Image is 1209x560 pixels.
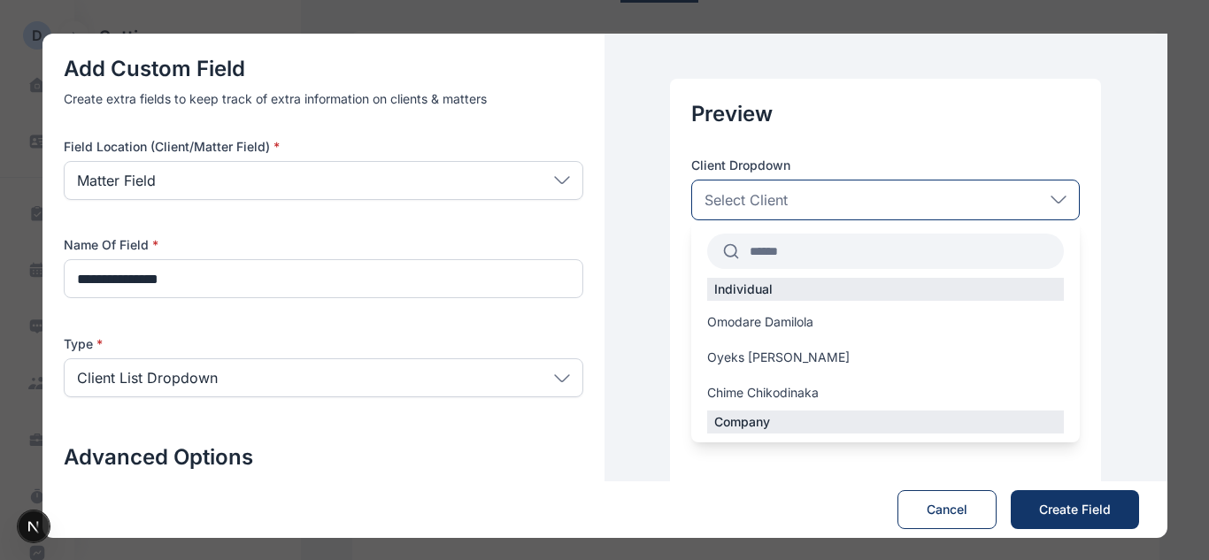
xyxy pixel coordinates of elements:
button: Cancel [897,490,997,529]
span: Chime Chikodinaka [707,384,819,402]
p: Company [707,413,777,431]
p: Individual [707,280,780,298]
span: Create Field [1039,501,1111,518]
span: Omodare Damilola [707,313,813,331]
p: Client Dropdown [691,157,1080,174]
h2: Preview [691,100,1080,128]
h2: Advanced Options [64,443,584,472]
span: Oyeks [PERSON_NAME] [707,349,850,366]
p: Create extra fields to keep track of extra information on clients & matters [64,90,584,108]
label: Type [64,335,584,353]
button: Create Field [1011,490,1139,529]
p: Matter Field [77,170,156,191]
p: Client List Dropdown [77,367,218,388]
span: Select Client [705,189,788,211]
h2: Add Custom Field [64,55,584,83]
label: Name Of Field [64,236,584,254]
label: Field Location (Client/Matter Field) [64,138,584,156]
